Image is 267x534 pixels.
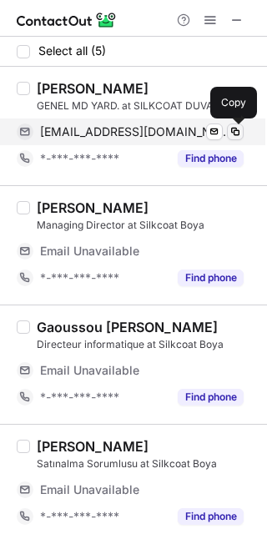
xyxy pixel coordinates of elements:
span: Email Unavailable [40,482,139,497]
span: [EMAIL_ADDRESS][DOMAIN_NAME] [40,124,231,139]
div: Gaoussou [PERSON_NAME] [37,319,218,335]
div: Satınalma Sorumlusu at Silkcoat Boya [37,456,257,471]
span: Select all (5) [38,44,106,58]
span: Email Unavailable [40,363,139,378]
button: Reveal Button [178,150,244,167]
img: ContactOut v5.3.10 [17,10,117,30]
div: Managing Director at Silkcoat Boya [37,218,257,233]
div: Directeur informatique at Silkcoat Boya [37,337,257,352]
div: GENEL MD YARD. at SILKCOAT DUVAR KAPLAMALARI SAN VE TİC LTD ŞTİ [37,98,257,113]
div: [PERSON_NAME] [37,199,149,216]
div: [PERSON_NAME] [37,80,149,97]
button: Reveal Button [178,389,244,406]
button: Reveal Button [178,508,244,525]
button: Reveal Button [178,270,244,286]
span: Email Unavailable [40,244,139,259]
div: [PERSON_NAME] [37,438,149,455]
